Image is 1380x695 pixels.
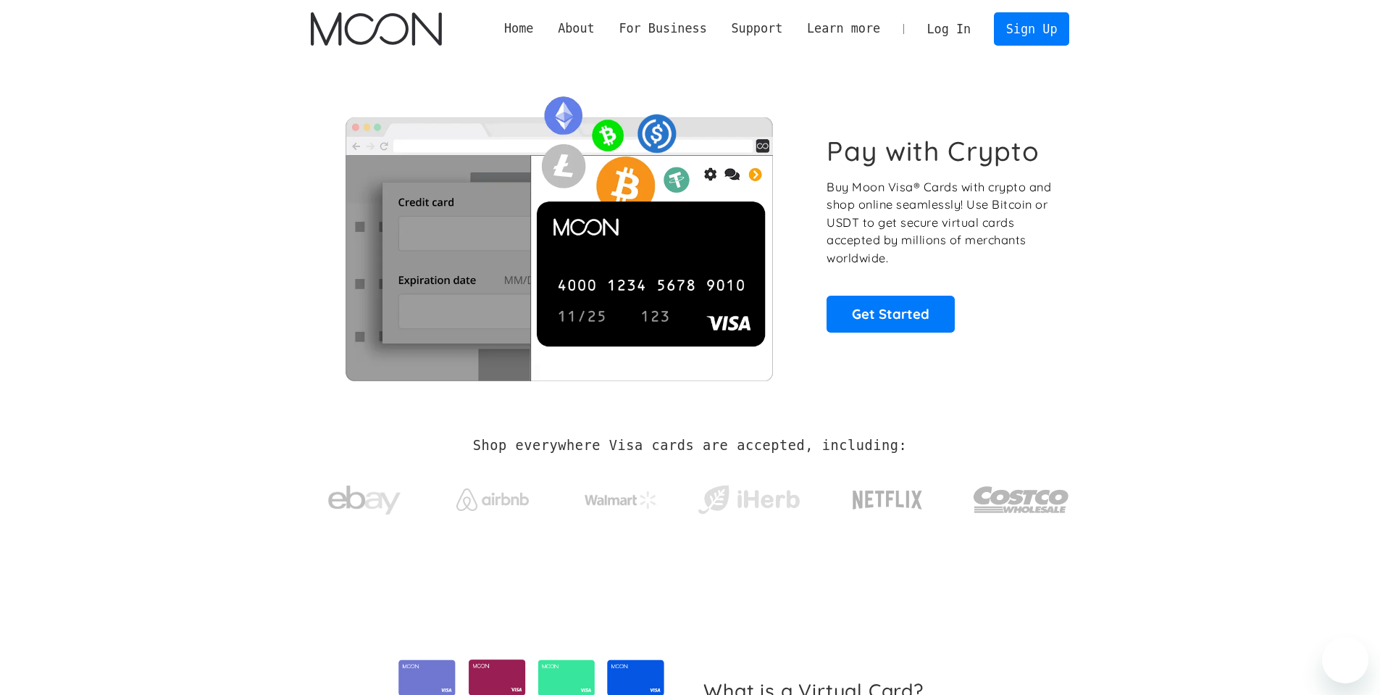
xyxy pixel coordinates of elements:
[438,474,546,518] a: Airbnb
[607,20,719,38] div: For Business
[585,491,657,509] img: Walmart
[456,488,529,511] img: Airbnb
[827,296,955,332] a: Get Started
[545,20,606,38] div: About
[311,12,442,46] img: Moon Logo
[915,13,983,45] a: Log In
[795,20,892,38] div: Learn more
[994,12,1069,45] a: Sign Up
[827,135,1040,167] h1: Pay with Crypto
[851,482,924,518] img: Netflix
[566,477,674,516] a: Walmart
[1322,637,1368,683] iframe: Button to launch messaging window
[695,481,803,519] img: iHerb
[731,20,782,38] div: Support
[328,478,401,523] img: ebay
[823,467,953,525] a: Netflix
[807,20,880,38] div: Learn more
[558,20,595,38] div: About
[827,178,1053,267] p: Buy Moon Visa® Cards with crypto and shop online seamlessly! Use Bitcoin or USDT to get secure vi...
[719,20,795,38] div: Support
[973,458,1070,534] a: Costco
[619,20,706,38] div: For Business
[473,438,907,454] h2: Shop everywhere Visa cards are accepted, including:
[695,467,803,526] a: iHerb
[492,20,545,38] a: Home
[311,12,442,46] a: home
[973,473,1070,527] img: Costco
[311,463,419,530] a: ebay
[311,86,807,380] img: Moon Cards let you spend your crypto anywhere Visa is accepted.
